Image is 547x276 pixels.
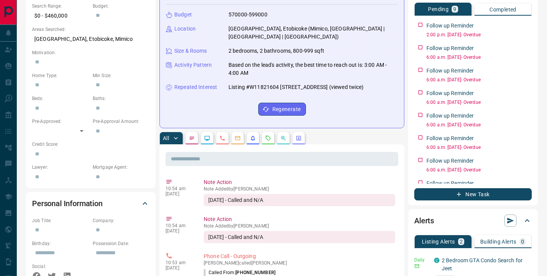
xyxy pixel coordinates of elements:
[426,67,474,75] p: Follow up Reminder
[228,61,398,77] p: Based on the lead's activity, the best time to reach out is: 3:00 AM - 4:00 AM
[414,263,420,269] svg: Email
[189,135,195,141] svg: Notes
[32,118,89,125] p: Pre-Approved:
[204,269,275,276] p: Called From:
[93,240,150,247] p: Possession Date:
[32,263,89,270] p: Social:
[414,211,532,230] div: Alerts
[166,260,192,265] p: 10:53 am
[422,239,455,244] p: Listing Alerts
[442,257,523,271] a: 2 Bedroom GTA Condo Search for Jeet
[32,164,89,171] p: Lawyer:
[174,11,192,19] p: Budget
[93,72,150,79] p: Min Size:
[235,270,275,275] span: [PHONE_NUMBER]
[166,191,192,197] p: [DATE]
[228,25,398,41] p: [GEOGRAPHIC_DATA], Etobicoke (Mimico, [GEOGRAPHIC_DATA] | [GEOGRAPHIC_DATA] | [GEOGRAPHIC_DATA])
[426,89,474,97] p: Follow up Reminder
[228,47,324,55] p: 2 bedrooms, 2 bathrooms, 800-999 sqft
[32,95,89,102] p: Beds:
[453,6,456,12] p: 9
[93,118,150,125] p: Pre-Approval Amount:
[426,121,532,128] p: 6:00 a.m. [DATE] - Overdue
[258,103,306,116] button: Regenerate
[235,135,241,141] svg: Emails
[414,188,532,200] button: New Task
[219,135,225,141] svg: Calls
[414,257,430,263] p: Daily
[426,54,532,61] p: 6:00 a.m. [DATE] - Overdue
[166,186,192,191] p: 10:54 am
[32,26,150,33] p: Areas Searched:
[32,240,89,247] p: Birthday:
[460,239,463,244] p: 2
[32,141,150,148] p: Credit Score:
[296,135,302,141] svg: Agent Actions
[32,10,89,22] p: $0 - $460,000
[32,72,89,79] p: Home Type:
[204,135,210,141] svg: Lead Browsing Activity
[521,239,524,244] p: 0
[93,3,150,10] p: Budget:
[204,252,395,260] p: Phone Call - Outgoing
[174,47,207,55] p: Size & Rooms
[414,215,434,227] h2: Alerts
[426,179,474,187] p: Follow up Reminder
[426,76,532,83] p: 6:00 a.m. [DATE] - Overdue
[204,194,395,206] div: [DATE] - Called and N/A
[426,22,474,30] p: Follow up Reminder
[426,166,532,173] p: 6:00 a.m. [DATE] - Overdue
[32,49,150,56] p: Motivation:
[280,135,286,141] svg: Opportunities
[426,99,532,106] p: 6:00 a.m. [DATE] - Overdue
[204,186,395,192] p: Note Added by [PERSON_NAME]
[426,144,532,151] p: 6:00 a.m. [DATE] - Overdue
[32,194,150,213] div: Personal Information
[489,7,516,12] p: Completed
[166,223,192,228] p: 10:54 am
[426,157,474,165] p: Follow up Reminder
[204,215,395,223] p: Note Action
[426,112,474,120] p: Follow up Reminder
[93,164,150,171] p: Mortgage Agent:
[163,136,169,141] p: All
[166,265,192,271] p: [DATE]
[32,197,103,210] h2: Personal Information
[265,135,271,141] svg: Requests
[166,228,192,234] p: [DATE]
[93,95,150,102] p: Baths:
[428,6,449,12] p: Pending
[204,231,395,243] div: [DATE] - Called and N/A
[250,135,256,141] svg: Listing Alerts
[32,3,89,10] p: Search Range:
[228,83,364,91] p: Listing #W11821604 [STREET_ADDRESS] (viewed twice)
[32,33,150,45] p: [GEOGRAPHIC_DATA], Etobicoke, Mimico
[204,178,395,186] p: Note Action
[93,217,150,224] p: Company:
[426,134,474,142] p: Follow up Reminder
[480,239,516,244] p: Building Alerts
[204,260,395,266] p: [PERSON_NAME] called [PERSON_NAME]
[228,11,267,19] p: 570000-599000
[174,25,196,33] p: Location
[434,258,439,263] div: condos.ca
[426,31,532,38] p: 2:00 p.m. [DATE] - Overdue
[426,44,474,52] p: Follow up Reminder
[32,217,89,224] p: Job Title:
[174,83,217,91] p: Repeated Interest
[204,223,395,229] p: Note Added by [PERSON_NAME]
[174,61,212,69] p: Activity Pattern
